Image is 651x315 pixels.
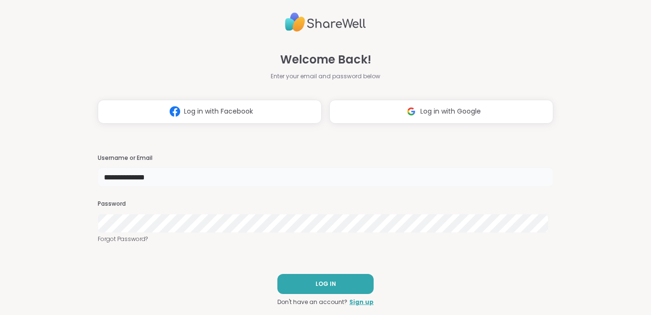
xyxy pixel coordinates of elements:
button: LOG IN [277,274,374,294]
a: Forgot Password? [98,235,553,243]
span: Log in with Google [420,106,481,116]
button: Log in with Google [329,100,553,124]
span: Log in with Facebook [184,106,253,116]
h3: Password [98,200,553,208]
h3: Username or Email [98,154,553,162]
span: Don't have an account? [277,298,347,306]
span: Welcome Back! [280,51,371,68]
span: Enter your email and password below [271,72,380,81]
a: Sign up [349,298,374,306]
img: ShareWell Logo [285,9,366,36]
button: Log in with Facebook [98,100,322,124]
img: ShareWell Logomark [402,103,420,120]
img: ShareWell Logomark [166,103,184,120]
span: LOG IN [315,280,336,288]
